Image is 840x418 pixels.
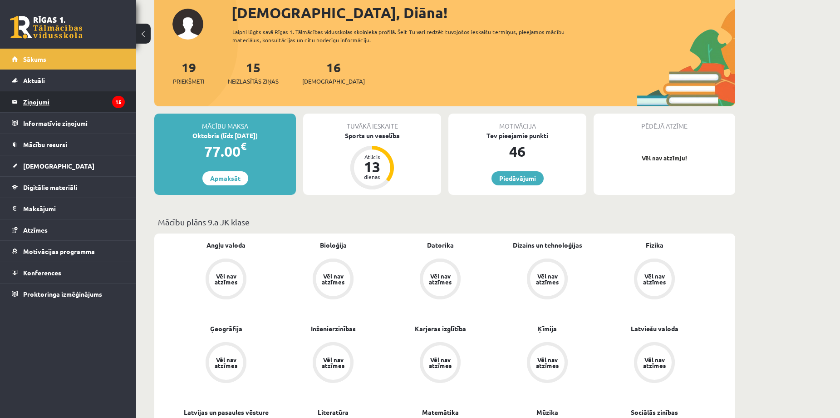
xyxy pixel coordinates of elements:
span: Proktoringa izmēģinājums [23,290,102,298]
div: Vēl nav atzīmes [535,273,560,285]
a: Informatīvie ziņojumi [12,113,125,134]
a: Mūzika [536,408,558,417]
div: Vēl nav atzīmes [642,357,667,368]
a: Konferences [12,262,125,283]
a: Latvijas un pasaules vēsture [184,408,269,417]
div: Laipni lūgts savā Rīgas 1. Tālmācības vidusskolas skolnieka profilā. Šeit Tu vari redzēt tuvojošo... [232,28,581,44]
span: Aktuāli [23,76,45,85]
div: [DEMOGRAPHIC_DATA], Diāna! [231,2,735,24]
a: Datorika [427,240,454,250]
div: 77.00 [154,140,296,162]
a: Aktuāli [12,70,125,91]
span: Motivācijas programma [23,247,95,255]
div: 46 [448,140,586,162]
a: Motivācijas programma [12,241,125,262]
div: Vēl nav atzīmes [427,273,453,285]
a: Bioloģija [320,240,347,250]
a: Fizika [646,240,663,250]
a: Mācību resursi [12,134,125,155]
a: Vēl nav atzīmes [387,342,494,385]
a: 19Priekšmeti [173,59,204,86]
span: [DEMOGRAPHIC_DATA] [302,77,365,86]
div: Pēdējā atzīme [594,114,735,131]
a: Angļu valoda [206,240,246,250]
a: Vēl nav atzīmes [280,342,387,385]
i: 15 [112,96,125,108]
a: Maksājumi [12,198,125,219]
span: Sākums [23,55,46,63]
a: Vēl nav atzīmes [172,342,280,385]
div: Atlicis [359,154,386,159]
span: Digitālie materiāli [23,183,77,191]
a: Matemātika [422,408,459,417]
div: dienas [359,174,386,179]
a: Atzīmes [12,219,125,240]
a: 15Neizlasītās ziņas [228,59,279,86]
span: Priekšmeti [173,77,204,86]
a: Vēl nav atzīmes [387,259,494,301]
div: Sports un veselība [303,131,441,140]
a: 16[DEMOGRAPHIC_DATA] [302,59,365,86]
a: Dizains un tehnoloģijas [513,240,582,250]
div: Mācību maksa [154,114,296,131]
legend: Informatīvie ziņojumi [23,113,125,134]
a: Vēl nav atzīmes [494,342,601,385]
legend: Maksājumi [23,198,125,219]
a: Apmaksāt [202,171,248,185]
a: Ziņojumi15 [12,91,125,112]
span: Neizlasītās ziņas [228,77,279,86]
span: Mācību resursi [23,140,67,149]
a: Vēl nav atzīmes [601,342,708,385]
div: Vēl nav atzīmes [213,357,239,368]
div: Vēl nav atzīmes [320,357,346,368]
p: Vēl nav atzīmju! [598,154,731,163]
a: Piedāvājumi [491,171,544,185]
a: Ķīmija [538,324,557,333]
div: Vēl nav atzīmes [427,357,453,368]
span: [DEMOGRAPHIC_DATA] [23,162,94,170]
a: Ģeogrāfija [210,324,242,333]
a: Digitālie materiāli [12,177,125,198]
a: Karjeras izglītība [415,324,466,333]
a: Latviešu valoda [631,324,678,333]
a: Proktoringa izmēģinājums [12,284,125,304]
a: Sākums [12,49,125,70]
span: € [241,139,246,153]
div: Vēl nav atzīmes [213,273,239,285]
div: Vēl nav atzīmes [535,357,560,368]
a: Vēl nav atzīmes [494,259,601,301]
div: Vēl nav atzīmes [320,273,346,285]
a: [DEMOGRAPHIC_DATA] [12,155,125,176]
a: Sociālās zinības [631,408,678,417]
a: Inženierzinības [311,324,356,333]
a: Literatūra [318,408,349,417]
div: Oktobris (līdz [DATE]) [154,131,296,140]
a: Vēl nav atzīmes [280,259,387,301]
legend: Ziņojumi [23,91,125,112]
div: Vēl nav atzīmes [642,273,667,285]
div: Tev pieejamie punkti [448,131,586,140]
a: Sports un veselība Atlicis 13 dienas [303,131,441,191]
span: Konferences [23,269,61,277]
a: Rīgas 1. Tālmācības vidusskola [10,16,83,39]
div: Motivācija [448,114,586,131]
a: Vēl nav atzīmes [601,259,708,301]
p: Mācību plāns 9.a JK klase [158,216,732,228]
div: Tuvākā ieskaite [303,114,441,131]
a: Vēl nav atzīmes [172,259,280,301]
div: 13 [359,159,386,174]
span: Atzīmes [23,226,48,234]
